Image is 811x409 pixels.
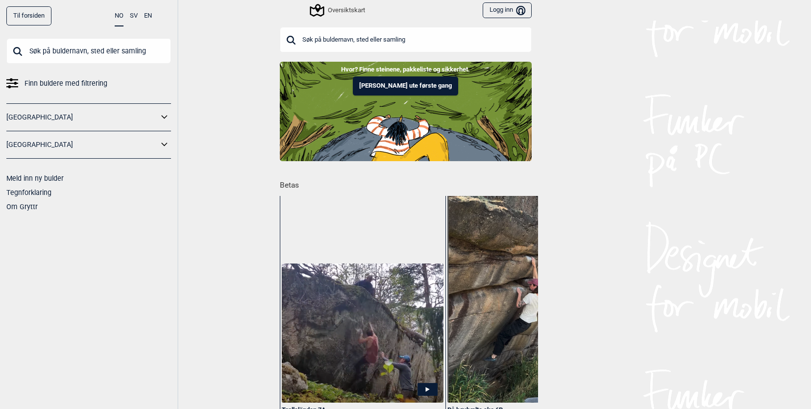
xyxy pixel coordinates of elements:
a: Finn buldere med filtrering [6,76,171,91]
img: Indoor to outdoor [280,62,532,161]
a: Om Gryttr [6,203,38,211]
h1: Betas [280,174,538,191]
img: Johan pa Trollslandan [282,264,443,403]
a: Tegnforklaring [6,189,51,196]
a: [GEOGRAPHIC_DATA] [6,138,158,152]
input: Søk på buldernavn, sted eller samling [6,38,171,64]
div: Oversiktskart [311,4,365,16]
button: [PERSON_NAME] ute første gang [353,76,458,96]
img: Corey pa Pa hoyhaelte sko [447,192,609,403]
p: Hvor? Finne steinene, pakkeliste og sikkerhet. [7,65,804,74]
a: [GEOGRAPHIC_DATA] [6,110,158,124]
button: Logg inn [483,2,531,19]
button: SV [130,6,138,25]
a: Meld inn ny bulder [6,174,64,182]
a: Til forsiden [6,6,51,25]
button: NO [115,6,123,26]
span: Finn buldere med filtrering [25,76,107,91]
input: Søk på buldernavn, sted eller samling [280,27,532,52]
button: EN [144,6,152,25]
